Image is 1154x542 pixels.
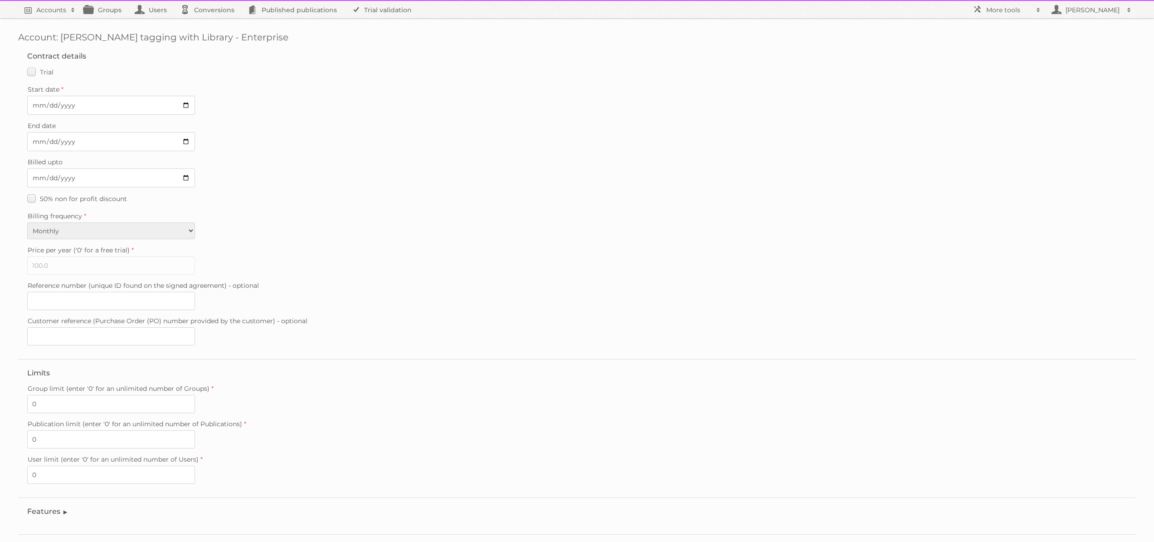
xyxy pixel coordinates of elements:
[27,52,86,60] legend: Contract details
[18,1,80,18] a: Accounts
[28,384,209,393] span: Group limit (enter '0' for an unlimited number of Groups)
[28,455,199,463] span: User limit (enter '0' for an unlimited number of Users)
[1063,5,1122,15] h2: [PERSON_NAME]
[28,246,130,254] span: Price per year ('0' for a free trial)
[28,85,59,94] span: Start date
[80,1,131,18] a: Groups
[27,369,50,377] legend: Limits
[28,281,259,290] span: Reference number (unique ID found on the signed agreement) - optional
[28,420,242,428] span: Publication limit (enter '0' for an unlimited number of Publications)
[243,1,346,18] a: Published publications
[36,5,66,15] h2: Accounts
[28,212,82,220] span: Billing frequency
[28,122,56,130] span: End date
[131,1,176,18] a: Users
[28,158,63,166] span: Billed upto
[40,68,54,76] span: Trial
[176,1,243,18] a: Conversions
[986,5,1032,15] h2: More tools
[1045,1,1136,18] a: [PERSON_NAME]
[28,317,307,325] span: Customer reference (Purchase Order (PO) number provided by the customer) - optional
[346,1,421,18] a: Trial validation
[968,1,1045,18] a: More tools
[18,32,1136,43] h1: Account: [PERSON_NAME] tagging with Library - Enterprise
[40,195,127,203] span: 50% non for profit discount
[27,507,68,516] legend: Features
